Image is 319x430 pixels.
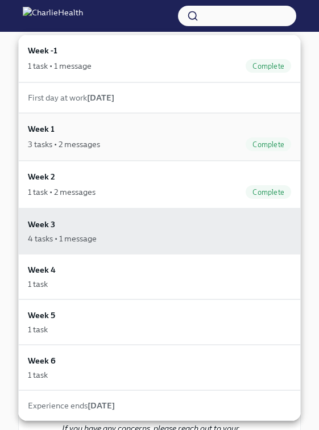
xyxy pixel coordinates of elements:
span: Complete [246,140,291,149]
strong: [DATE] [87,93,114,103]
h6: Week 3 [28,218,55,231]
h6: Week 1 [28,123,55,135]
div: 1 task [28,278,48,290]
div: 4 tasks • 1 message [28,233,97,244]
div: 1 task • 2 messages [28,186,96,198]
h6: Week 4 [28,264,56,276]
a: Week 34 tasks • 1 message [18,208,301,254]
a: Week 61 task [18,345,301,390]
div: 1 task • 1 message [28,60,92,72]
span: First day at work [28,93,114,103]
div: 1 task [28,324,48,335]
span: Complete [246,188,291,197]
a: Week -11 task • 1 messageComplete [18,35,301,82]
a: Week 51 task [18,299,301,345]
h6: Week 2 [28,170,55,183]
h6: Week 5 [28,309,55,322]
a: Week 13 tasks • 2 messagesComplete [18,113,301,161]
span: Experience ends [28,400,115,411]
h6: Week -1 [28,44,57,57]
div: 1 task [28,369,48,381]
strong: [DATE] [88,400,115,411]
a: Week 41 task [18,254,301,299]
span: Complete [246,62,291,70]
a: Week 21 task • 2 messagesComplete [18,161,301,208]
h6: Week 6 [28,354,56,367]
div: 3 tasks • 2 messages [28,139,100,150]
